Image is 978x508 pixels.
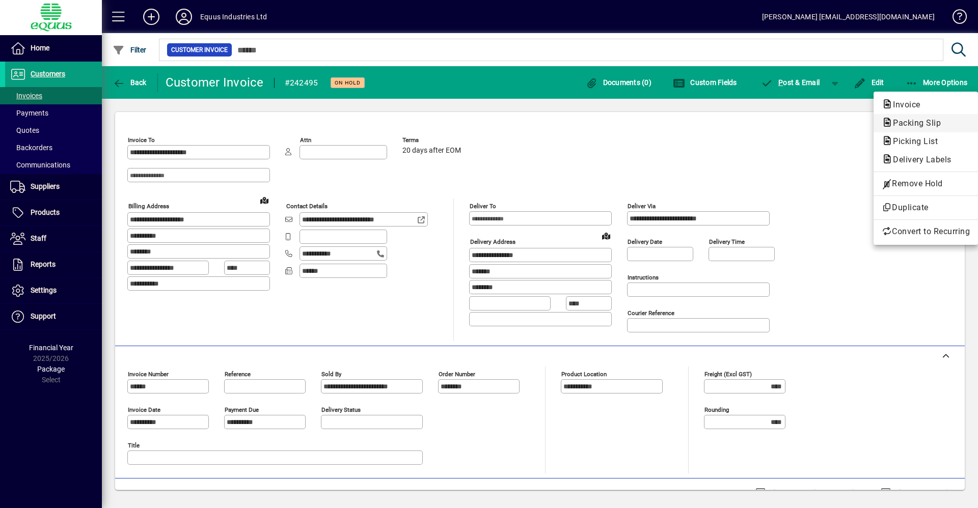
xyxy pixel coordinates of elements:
[882,155,957,164] span: Delivery Labels
[882,100,926,109] span: Invoice
[882,178,970,190] span: Remove Hold
[882,118,946,128] span: Packing Slip
[882,225,970,238] span: Convert to Recurring
[882,136,943,146] span: Picking List
[882,202,970,214] span: Duplicate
